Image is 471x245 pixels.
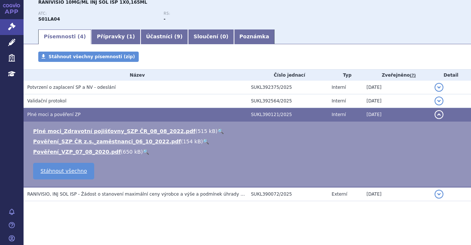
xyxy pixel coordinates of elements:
span: Interní [332,85,346,90]
th: Název [24,70,247,81]
span: 0 [222,34,226,39]
span: 515 kB [198,128,216,134]
p: ATC: [38,11,156,16]
span: 9 [177,34,180,39]
th: Zveřejněno [363,70,431,81]
a: Písemnosti (4) [38,29,91,44]
td: [DATE] [363,187,431,201]
th: Detail [431,70,471,81]
li: ( ) [33,127,464,135]
a: Stáhnout všechno [33,163,94,179]
td: [DATE] [363,108,431,122]
a: Přípravky (1) [91,29,140,44]
li: ( ) [33,138,464,145]
th: Typ [328,70,363,81]
strong: RANIBIZUMAB [38,17,60,22]
span: RANIVISIO, INJ SOL ISP - Žádost o stanovení maximální ceny výrobce a výše a podmínek úhrady LP (PP) [27,192,256,197]
button: detail [435,110,443,119]
td: [DATE] [363,94,431,108]
abbr: (?) [410,73,416,78]
span: Interní [332,98,346,104]
button: detail [435,190,443,199]
a: 🔍 [217,128,224,134]
a: Poznámka [234,29,275,44]
a: Plné moci_Zdravotní pojišťovny_SZP ČR_08_08_2022.pdf [33,128,195,134]
span: 4 [80,34,84,39]
p: RS: [164,11,282,16]
span: 650 kB [123,149,141,155]
a: Pověření_VZP_07_08_2020.pdf [33,149,121,155]
span: 154 kB [183,139,201,144]
button: detail [435,83,443,92]
td: SUKL390072/2025 [247,187,328,201]
span: Potvrzení o zaplacení SP a NV - odeslání [27,85,116,90]
li: ( ) [33,148,464,155]
strong: - [164,17,166,22]
a: Stáhnout všechny písemnosti (zip) [38,52,139,62]
th: Číslo jednací [247,70,328,81]
td: SUKL390121/2025 [247,108,328,122]
span: Validační protokol [27,98,67,104]
span: Interní [332,112,346,117]
td: SUKL392564/2025 [247,94,328,108]
span: Externí [332,192,347,197]
td: [DATE] [363,81,431,94]
a: 🔍 [143,149,149,155]
a: Sloučení (0) [188,29,234,44]
span: Plné moci a pověření ZP [27,112,81,117]
td: SUKL392375/2025 [247,81,328,94]
a: 🔍 [203,139,209,144]
a: Účastníci (9) [141,29,188,44]
button: detail [435,97,443,105]
span: 1 [129,34,133,39]
span: Stáhnout všechny písemnosti (zip) [49,54,135,59]
a: Pověření_SZP ČR z.s._zaměstnanci_06_10_2022.pdf [33,139,181,144]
